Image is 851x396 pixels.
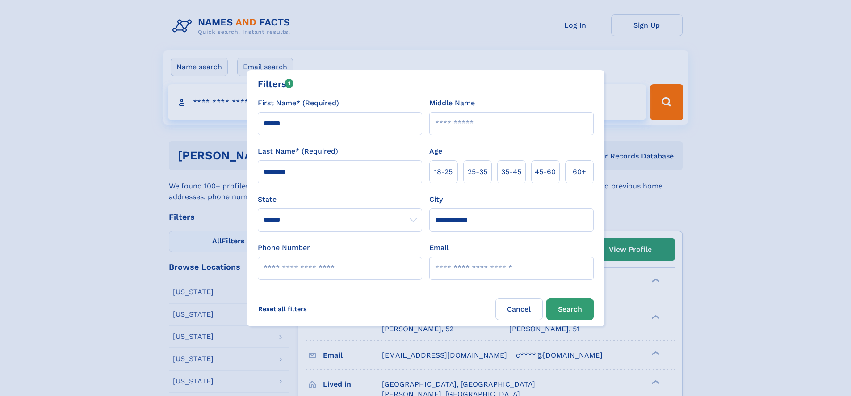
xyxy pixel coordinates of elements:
label: Last Name* (Required) [258,146,338,157]
span: 35‑45 [501,167,521,177]
label: State [258,194,422,205]
label: Phone Number [258,242,310,253]
label: First Name* (Required) [258,98,339,108]
span: 45‑60 [535,167,556,177]
label: Email [429,242,449,253]
div: Filters [258,77,294,91]
label: City [429,194,443,205]
label: Cancel [495,298,543,320]
label: Middle Name [429,98,475,108]
span: 18‑25 [434,167,453,177]
span: 25‑35 [468,167,487,177]
span: 60+ [573,167,586,177]
button: Search [546,298,594,320]
label: Age [429,146,442,157]
label: Reset all filters [252,298,313,320]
